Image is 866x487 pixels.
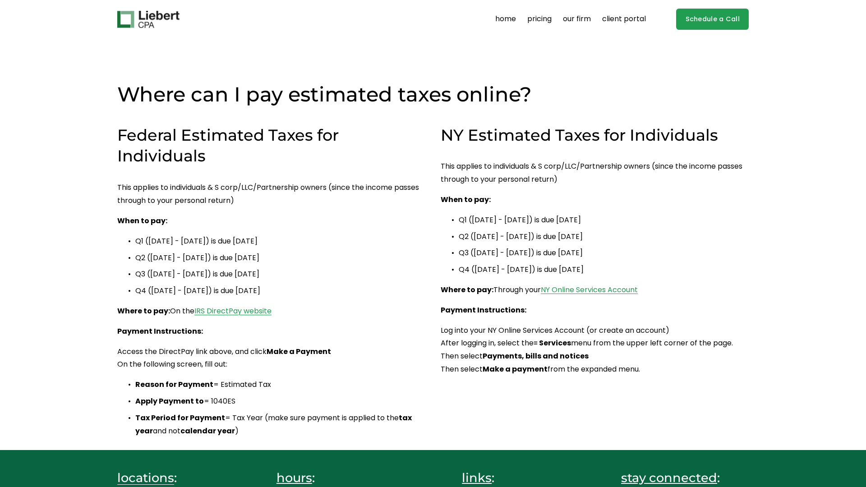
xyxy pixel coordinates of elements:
strong: Payment Instructions: [117,326,203,336]
a: IRS DirectPay website [194,306,272,316]
strong: Apply Payment to [135,396,204,406]
p: Log into your NY Online Services Account (or create an account) After logging in, select the menu... [441,324,749,376]
h4: : [276,469,404,486]
strong: Make a payment [483,364,548,374]
h2: Where can I pay estimated taxes online? [117,81,749,107]
a: our firm [563,12,591,27]
strong: Payments, bills and notices [483,351,589,361]
strong: Tax Period for Payment [135,413,225,423]
span: links [462,470,492,485]
p: Q4 ([DATE] - [DATE]) is due [DATE] [459,263,749,276]
strong: Where to pay: [441,285,493,295]
a: pricing [527,12,552,27]
a: client portal [602,12,646,27]
p: Q1 ([DATE] - [DATE]) is due [DATE] [459,214,749,227]
h4: : [621,469,749,486]
strong: Reason for Payment [135,379,213,390]
a: home [495,12,516,27]
a: locations [117,469,174,486]
h3: NY Estimated Taxes for Individuals [441,125,749,146]
p: On the [117,305,425,318]
strong: Where to pay: [117,306,170,316]
img: Liebert CPA [117,11,180,28]
p: = 1040ES [135,395,425,408]
p: Q3 ([DATE] - [DATE]) is due [DATE] [459,247,749,260]
a: NY Online Services Account [541,285,638,295]
h3: Federal Estimated Taxes for Individuals [117,125,425,167]
a: Schedule a Call [676,9,749,30]
p: Q4 ([DATE] - [DATE]) is due [DATE] [135,285,425,298]
span: hours [276,470,312,485]
strong: Make a Payment [267,346,331,357]
strong: tax year [135,413,413,436]
p: Through your [441,284,749,297]
h4: : [117,469,245,486]
p: Access the DirectPay link above, and click On the following screen, fill out: [117,345,425,372]
p: Q2 ([DATE] - [DATE]) is due [DATE] [459,230,749,243]
strong: ≡ Services [534,338,571,348]
p: Q3 ([DATE] - [DATE]) is due [DATE] [135,268,425,281]
p: This applies to individuals & S corp/LLC/Partnership owners (since the income passes through to y... [117,181,425,207]
p: This applies to individuals & S corp/LLC/Partnership owners (since the income passes through to y... [441,160,749,186]
strong: When to pay: [441,194,491,205]
p: Q1 ([DATE] - [DATE]) is due [DATE] [135,235,425,248]
span: stay connected [621,470,717,485]
strong: Payment Instructions: [441,305,526,315]
p: Q2 ([DATE] - [DATE]) is due [DATE] [135,252,425,265]
strong: calendar year [180,426,235,436]
p: = Estimated Tax [135,378,425,391]
strong: When to pay: [117,216,167,226]
h4: : [462,469,590,486]
p: = Tax Year (make sure payment is applied to the and not ) [135,412,425,438]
